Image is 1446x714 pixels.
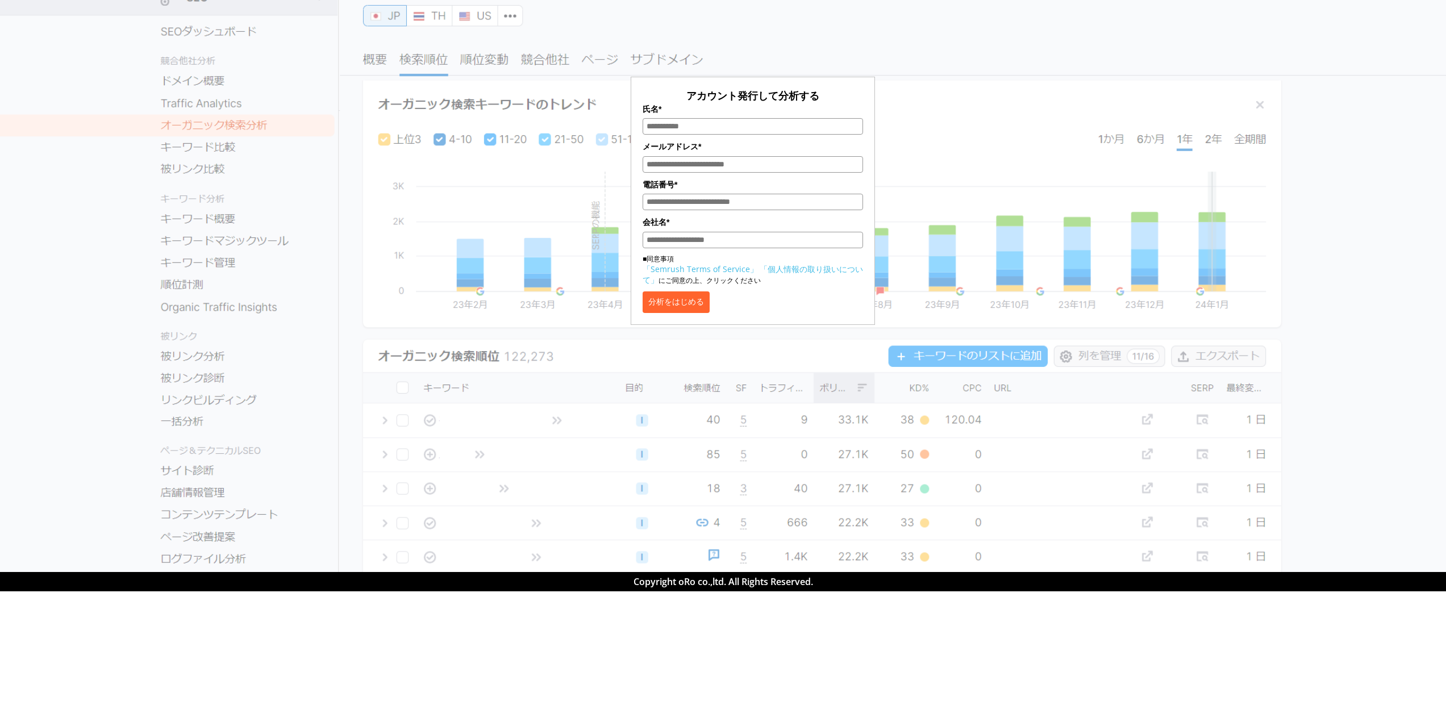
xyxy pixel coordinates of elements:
a: 「個人情報の取り扱いについて」 [643,264,863,285]
span: Copyright oRo co.,ltd. All Rights Reserved. [634,575,813,588]
p: ■同意事項 にご同意の上、クリックください [643,254,863,286]
label: メールアドレス* [643,140,863,153]
label: 電話番号* [643,178,863,191]
button: 分析をはじめる [643,291,710,313]
span: アカウント発行して分析する [686,89,819,102]
a: 「Semrush Terms of Service」 [643,264,758,274]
